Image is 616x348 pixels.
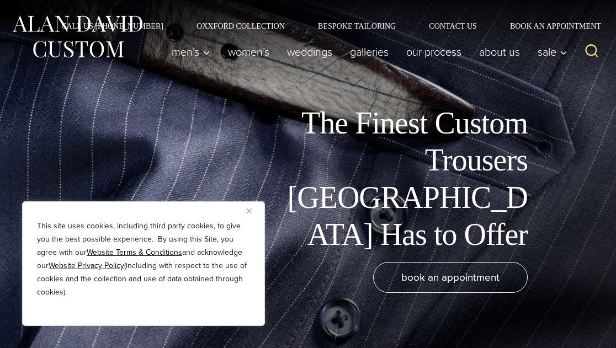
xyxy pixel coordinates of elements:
[341,41,397,63] a: Galleries
[470,41,529,63] a: About Us
[373,262,528,293] a: book an appointment
[278,41,341,63] a: weddings
[37,219,250,299] p: This site uses cookies, including third party cookies, to give you the best possible experience. ...
[301,22,412,30] a: Bespoke Tailoring
[247,208,252,213] img: Close
[493,22,605,30] a: Book an Appointment
[45,22,180,30] a: Call Us [PHONE_NUMBER]
[49,260,124,271] a: Website Privacy Policy
[279,105,528,253] h1: The Finest Custom Trousers [GEOGRAPHIC_DATA] Has to Offer
[87,247,182,258] a: Website Terms & Conditions
[538,46,567,57] span: Sale
[163,41,573,63] nav: Primary Navigation
[397,41,470,63] a: Our Process
[412,22,493,30] a: Contact Us
[578,39,605,65] button: View Search Form
[11,12,144,61] img: Alan David Custom
[45,22,605,30] nav: Secondary Navigation
[180,22,301,30] a: Oxxford Collection
[172,46,210,57] span: Men’s
[219,41,278,63] a: Women’s
[401,269,500,285] span: book an appointment
[247,204,260,217] button: Close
